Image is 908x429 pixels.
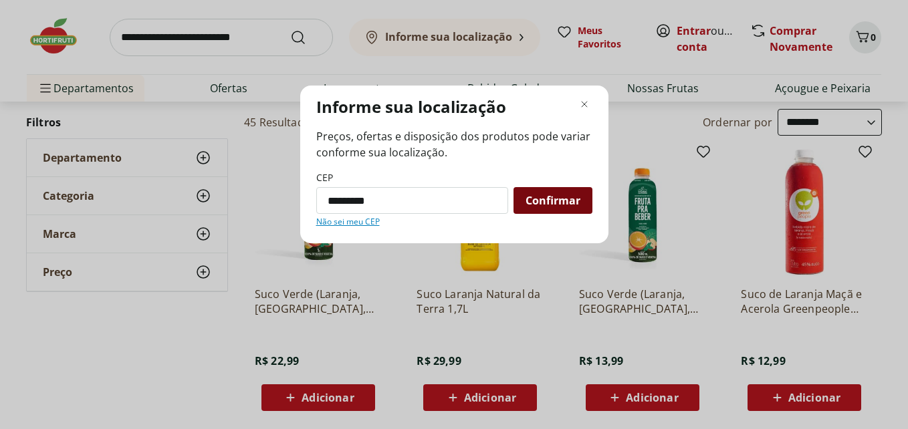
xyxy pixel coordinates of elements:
span: Preços, ofertas e disposição dos produtos pode variar conforme sua localização. [316,128,592,160]
button: Confirmar [514,187,592,214]
span: Confirmar [526,195,580,206]
button: Fechar modal de regionalização [576,96,592,112]
a: Não sei meu CEP [316,217,380,227]
div: Modal de regionalização [300,86,608,243]
label: CEP [316,171,333,184]
p: Informe sua localização [316,96,506,118]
